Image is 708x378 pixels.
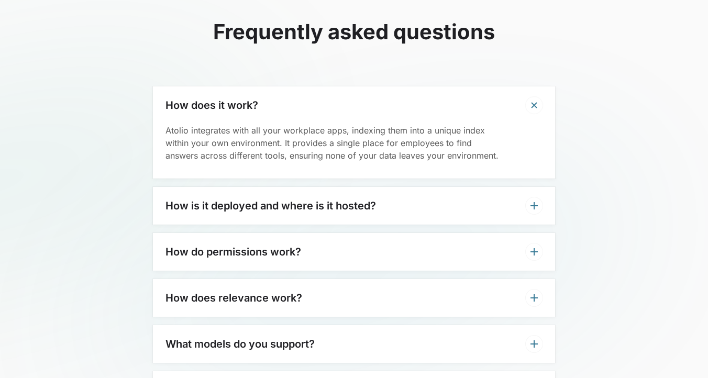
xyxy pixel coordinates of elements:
[165,338,315,350] h3: What models do you support?
[165,246,301,258] h3: How do permissions work?
[165,199,376,212] h3: How is it deployed and where is it hosted?
[165,124,543,162] p: Atolio integrates with all your workplace apps, indexing them into a unique index within your own...
[165,99,258,112] h3: How does it work?
[153,19,555,45] h2: Frequently asked questions
[656,328,708,378] iframe: Chat Widget
[165,292,302,304] h3: How does relevance work?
